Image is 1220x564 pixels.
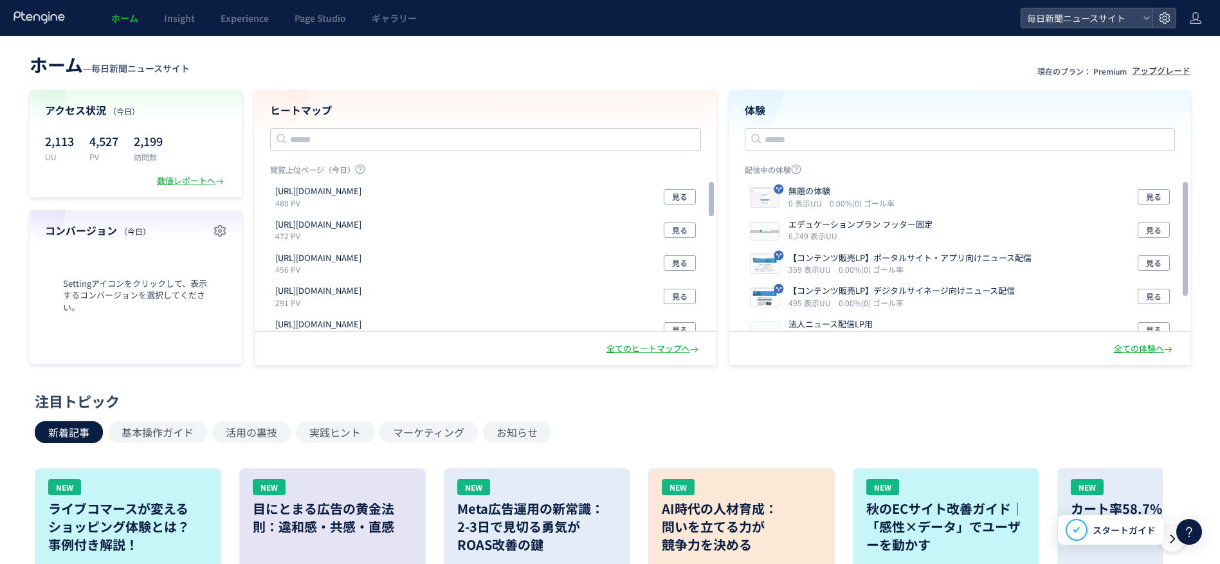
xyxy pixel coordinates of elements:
div: NEW [1071,479,1104,495]
button: 活用の裏技 [212,421,291,443]
span: 見る [672,255,687,271]
button: 見る [1138,189,1170,205]
p: https://mainichi.jp/pr/digital/t/standard [275,252,361,264]
p: UU [45,151,74,162]
h3: ライブコマースが変える ショッピング体験とは？ 事例付き解説！ [48,500,208,554]
span: 見る [1146,289,1161,304]
div: — [30,51,190,77]
img: a4f7d1a4f09a6c1b903ee96f3d49d8e9.jpeg [751,255,779,273]
p: 無題の体験 [788,185,889,197]
p: 4,527 [89,131,118,151]
p: 2,199 [134,131,163,151]
div: NEW [866,479,899,495]
p: 456 PV [275,264,367,275]
h4: コンバージョン [45,223,226,238]
button: 見る [664,223,696,238]
p: エデュケーションプラン フッター固定 [788,219,933,231]
p: 2,113 [45,131,74,151]
div: アップグレード [1132,65,1190,77]
i: 0.00%(0) ゴール率 [839,297,904,308]
div: NEW [48,479,81,495]
p: 480 PV [275,197,367,208]
img: 65e1450f8359bed7493d282504c95093.jpeg [751,289,779,307]
span: （今日） [109,105,140,116]
h4: ヒートマップ [270,103,701,118]
button: 見る [664,255,696,271]
span: 見る [672,289,687,304]
i: 0.00%(0) ゴール率 [830,197,895,208]
div: NEW [457,479,490,495]
span: Insight [164,12,195,24]
span: 見る [1146,322,1161,338]
i: 659 表示UU [788,331,831,341]
p: https://mainichi.jp/signup/accounts/mypage [275,285,361,297]
p: https://mainichi.jp/signup/accounts/mypage/maipo [275,185,361,197]
button: 実践ヒント [296,421,374,443]
button: 新着記事 [35,421,103,443]
p: 【コンテンツ販売LP】デジタルサイネージ向けニュース配信 [788,285,1015,297]
p: 配信中の体験 [745,164,1176,180]
div: 注目トピック [35,391,1179,411]
h4: 体験 [745,103,1176,118]
h4: アクセス状況 [45,103,226,118]
span: 見る [672,189,687,205]
h3: AI時代の人材育成： 問いを立てる力が 競争力を決める [662,500,821,554]
div: NEW [662,479,695,495]
span: 見る [1146,189,1161,205]
div: 全ての体験へ [1114,343,1175,355]
h3: 目にとまる広告の黄金法則：違和感・共感・直感 [253,500,412,536]
span: 見る [1146,255,1161,271]
p: 訪問数 [134,151,163,162]
span: Settingアイコンをクリックして、表示するコンバージョンを選択してください。 [45,278,226,314]
p: 閲覧上位ページ（今日） [270,164,701,180]
span: スタートガイド [1093,523,1156,537]
span: ホーム [30,51,83,77]
div: 数値レポートへ [157,175,226,187]
button: お知らせ [483,421,551,443]
span: ホーム [111,12,138,24]
button: 見る [1138,255,1170,271]
span: 見る [1146,223,1161,238]
button: 見る [664,189,696,205]
p: 現在のプラン： Premium [1037,66,1127,77]
span: ギャラリー [372,12,417,24]
span: 毎日新聞ニュースサイト [91,62,190,75]
span: Page Studio [295,12,346,24]
p: PV [89,151,118,162]
button: 見る [1138,223,1170,238]
button: 見る [1138,322,1170,338]
p: 291 PV [275,297,367,308]
div: NEW [253,479,286,495]
img: be2378a3f136b0e25968c766498341e2.png [751,322,779,340]
h3: Meta広告運用の新常識： 2-3日で見切る勇気が ROAS改善の鍵 [457,500,617,554]
p: https://mainichi.jp/info [275,219,361,231]
i: 495 表示UU [788,297,836,308]
span: Experience [221,12,269,24]
button: 基本操作ガイド [108,421,207,443]
button: 見る [1138,289,1170,304]
span: 見る [672,223,687,238]
div: 全てのヒートマップへ [606,343,701,355]
h3: 秋のECサイト改善ガイド｜「感性×データ」でユーザーを動かす [866,500,1026,554]
p: 法人ニュース配信LP用 [788,318,873,331]
i: 359 表示UU [788,264,836,275]
img: 9c44f3b73a29539eca3f7a3c20d7b0b81722417587510.png [751,223,779,241]
p: 472 PV [275,230,367,241]
button: 見る [664,289,696,304]
p: 239 PV [275,331,367,341]
span: 毎日新聞ニュースサイト [1023,8,1138,28]
p: 【コンテンツ販売LP】ポータルサイト・アプリ向けニュース配信 [788,252,1032,264]
span: （今日） [120,226,150,237]
button: マーケティング [379,421,478,443]
i: 6,749 表示UU [788,230,837,241]
i: 0.00%(0) ゴール率 [839,264,904,275]
p: https://mainichi.jp/pr/digital/t/standard/confirm1.html [275,318,361,331]
i: 0 表示UU [788,197,827,208]
img: a6a45963e2b60155afbd459a12d0746a1728545287332.jpeg [751,189,779,207]
span: 見る [672,322,687,338]
button: 見る [664,322,696,338]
